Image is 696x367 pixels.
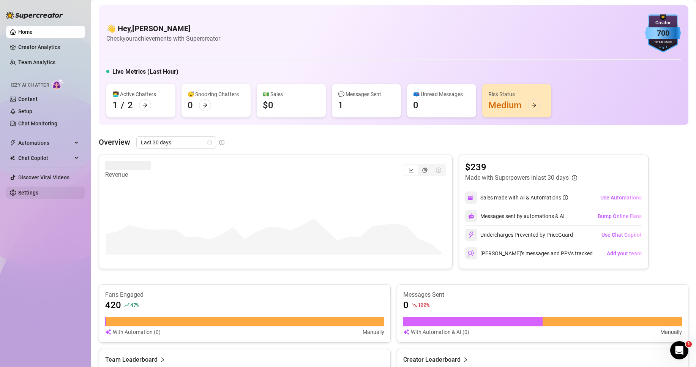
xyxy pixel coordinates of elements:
img: AI Chatter [52,79,64,90]
a: Content [18,96,38,102]
a: Team Analytics [18,59,55,65]
button: Bump Online Fans [597,210,642,222]
span: line-chart [409,168,414,173]
article: Made with Superpowers in last 30 days [465,173,569,182]
span: 100 % [418,301,429,308]
div: Undercharges Prevented by PriceGuard [465,229,573,241]
span: info-circle [563,195,568,200]
div: Risk Status [488,90,545,98]
div: $0 [263,99,273,111]
div: [PERSON_NAME]’s messages and PPVs tracked [465,247,593,259]
div: 💵 Sales [263,90,320,98]
button: Add your team [606,247,642,259]
div: segmented control [404,164,446,176]
div: 2 [128,99,133,111]
span: info-circle [219,140,224,145]
article: Creator Leaderboard [403,355,461,364]
img: svg%3e [403,328,409,336]
span: dollar-circle [436,168,441,173]
article: 420 [105,299,121,311]
article: Manually [660,328,682,336]
img: blue-badge-DgoSNQY1.svg [645,14,681,52]
a: Home [18,29,33,35]
button: Use Chat Copilot [601,229,642,241]
span: Last 30 days [141,137,211,148]
h4: 👋 Hey, [PERSON_NAME] [106,23,220,34]
span: calendar [207,140,212,145]
span: thunderbolt [10,140,16,146]
img: svg%3e [468,194,475,201]
span: Use Chat Copilot [601,232,642,238]
iframe: Intercom live chat [670,341,688,359]
span: arrow-right [142,103,148,108]
div: 💬 Messages Sent [338,90,395,98]
img: svg%3e [468,250,475,257]
div: 😴 Snoozing Chatters [188,90,245,98]
img: svg%3e [468,231,475,238]
div: Total Fans [645,40,681,45]
div: 700 [645,27,681,39]
span: Use Automations [600,195,642,201]
article: Check your achievements with Supercreator [106,34,220,43]
h5: Live Metrics (Last Hour) [112,67,178,76]
div: 1 [338,99,343,111]
span: 1 [686,341,692,347]
article: Messages Sent [403,291,682,299]
span: right [160,355,165,364]
span: arrow-right [202,103,208,108]
a: Creator Analytics [18,41,79,53]
span: info-circle [572,175,577,180]
a: Setup [18,108,32,114]
a: Chat Monitoring [18,120,57,127]
div: Messages sent by automations & AI [465,210,565,222]
span: pie-chart [422,168,428,173]
div: Sales made with AI & Automations [480,193,568,202]
img: svg%3e [105,328,111,336]
img: logo-BBDzfeDw.svg [6,11,63,19]
div: 1 [112,99,118,111]
span: 47 % [130,301,139,308]
span: fall [412,302,417,308]
article: Fans Engaged [105,291,384,299]
img: Chat Copilot [10,155,15,161]
div: Creator [645,19,681,27]
span: arrow-right [531,103,537,108]
article: 0 [403,299,409,311]
span: Bump Online Fans [598,213,642,219]
span: Izzy AI Chatter [11,82,49,89]
article: Overview [99,136,130,148]
article: With Automation (0) [113,328,161,336]
span: Chat Copilot [18,152,72,164]
button: Use Automations [600,191,642,204]
div: 0 [188,99,193,111]
img: svg%3e [468,213,474,219]
article: Team Leaderboard [105,355,158,364]
article: With Automation & AI (0) [411,328,469,336]
a: Settings [18,190,38,196]
article: Manually [363,328,384,336]
article: Revenue [105,170,151,179]
div: 👩‍💻 Active Chatters [112,90,169,98]
a: Discover Viral Videos [18,174,69,180]
div: 📪 Unread Messages [413,90,470,98]
article: $239 [465,161,577,173]
span: Add your team [607,250,642,256]
span: right [463,355,468,364]
div: 0 [413,99,418,111]
span: Automations [18,137,72,149]
span: rise [124,302,129,308]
